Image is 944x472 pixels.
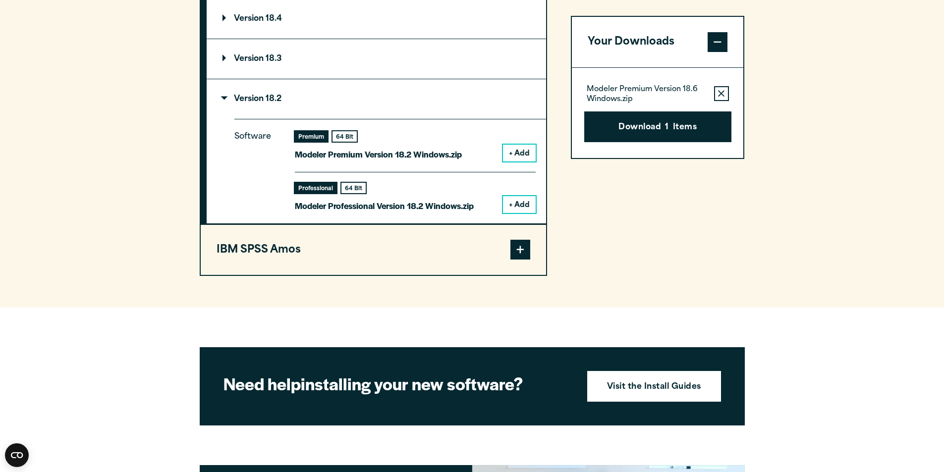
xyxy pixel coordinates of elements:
p: Modeler Premium Version 18.2 Windows.zip [295,147,462,161]
button: Your Downloads [572,17,744,67]
p: Version 18.2 [222,95,281,103]
button: Open CMP widget [5,443,29,467]
div: Professional [295,183,336,193]
summary: Version 18.2 [207,79,546,119]
p: Software [234,130,279,205]
p: Modeler Professional Version 18.2 Windows.zip [295,199,474,213]
summary: Version 18.3 [207,39,546,79]
div: Premium [295,131,328,142]
p: Version 18.4 [222,15,282,23]
button: + Add [503,145,536,161]
h2: installing your new software? [223,372,570,395]
p: Modeler Premium Version 18.6 Windows.zip [587,85,706,105]
p: Version 18.3 [222,55,282,63]
div: Your Downloads [572,67,744,158]
button: + Add [503,196,536,213]
strong: Need help [223,371,301,395]
strong: Visit the Install Guides [607,381,701,394]
div: 64 Bit [341,183,366,193]
span: 1 [665,121,668,134]
button: IBM SPSS Amos [201,225,546,275]
div: 64 Bit [333,131,357,142]
a: Visit the Install Guides [587,371,721,402]
button: Download1Items [584,111,731,142]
